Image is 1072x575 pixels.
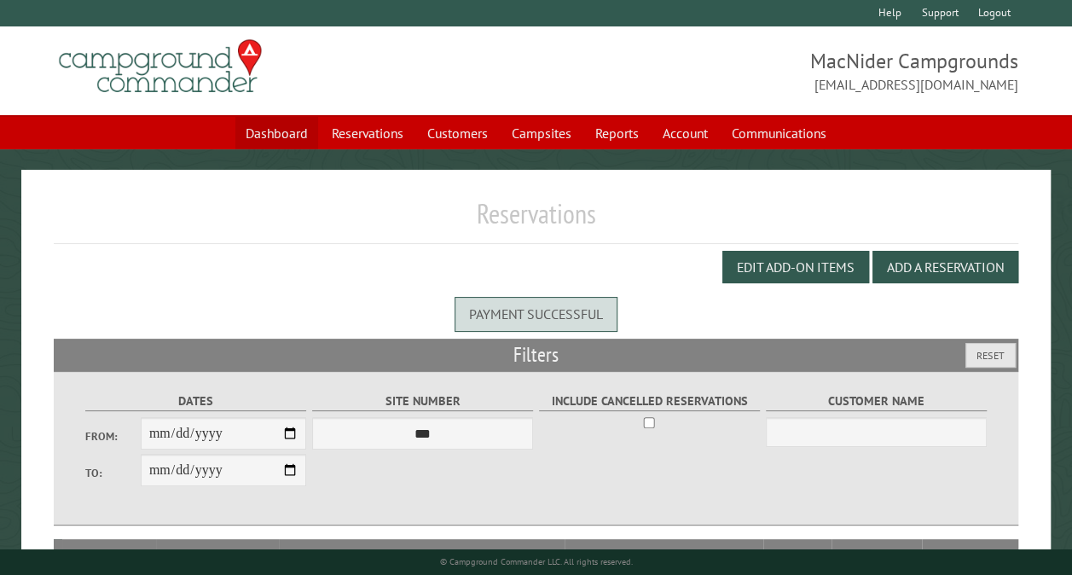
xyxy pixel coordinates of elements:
a: Campsites [501,117,582,149]
label: From: [85,428,141,444]
a: Customers [417,117,498,149]
th: Due [832,539,922,570]
small: © Campground Commander LLC. All rights reserved. [440,556,633,567]
th: Camper Details [279,539,565,570]
a: Communications [721,117,837,149]
th: Total [763,539,832,570]
th: Site [62,539,156,570]
span: MacNider Campgrounds [EMAIL_ADDRESS][DOMAIN_NAME] [536,47,1019,95]
a: Reports [585,117,649,149]
th: Dates [156,539,279,570]
a: Reservations [322,117,414,149]
a: Dashboard [235,117,318,149]
h1: Reservations [54,197,1018,244]
label: Dates [85,392,306,411]
label: Customer Name [766,392,987,411]
label: Include Cancelled Reservations [539,392,760,411]
h2: Filters [54,339,1018,371]
a: Account [652,117,718,149]
button: Reset [965,343,1016,368]
button: Edit Add-on Items [722,251,869,283]
label: Site Number [312,392,533,411]
th: Customer [565,539,762,570]
img: Campground Commander [54,33,267,100]
div: Payment successful [455,297,617,331]
button: Add a Reservation [872,251,1018,283]
label: To: [85,465,141,481]
th: Edit [922,539,1019,570]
